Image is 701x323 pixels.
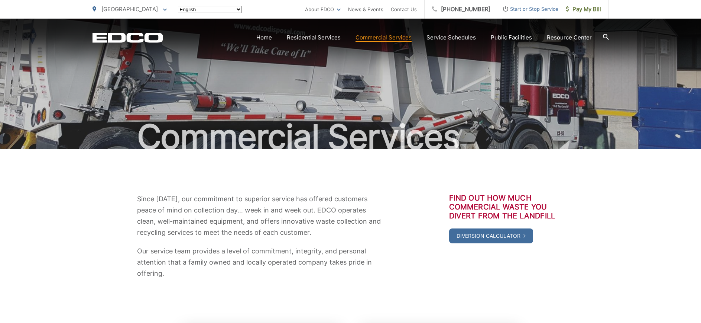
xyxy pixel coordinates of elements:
[101,6,158,13] span: [GEOGRAPHIC_DATA]
[256,33,272,42] a: Home
[491,33,532,42] a: Public Facilities
[93,118,609,156] h1: Commercial Services
[547,33,592,42] a: Resource Center
[356,33,412,42] a: Commercial Services
[137,246,386,279] p: Our service team provides a level of commitment, integrity, and personal attention that a family ...
[566,5,601,14] span: Pay My Bill
[93,32,163,43] a: EDCD logo. Return to the homepage.
[178,6,242,13] select: Select a language
[137,194,386,238] p: Since [DATE], our commitment to superior service has offered customers peace of mind on collectio...
[287,33,341,42] a: Residential Services
[391,5,417,14] a: Contact Us
[305,5,341,14] a: About EDCO
[348,5,383,14] a: News & Events
[449,228,533,243] a: Diversion Calculator
[449,194,564,220] h3: Find out how much commercial waste you divert from the landfill
[426,33,476,42] a: Service Schedules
